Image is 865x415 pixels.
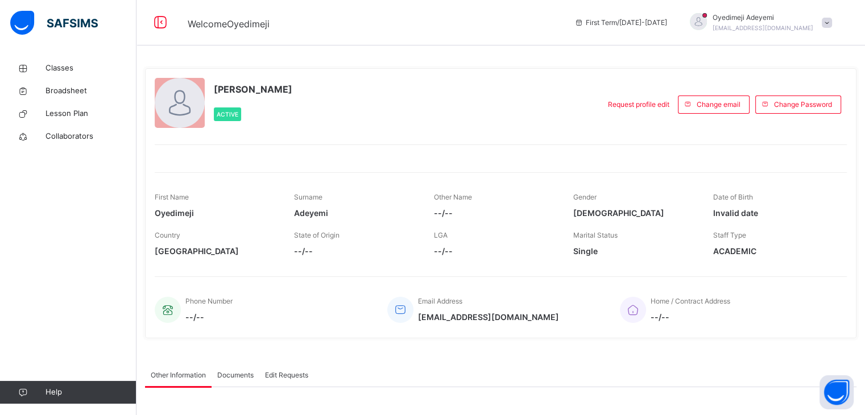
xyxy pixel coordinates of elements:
span: Documents [217,370,254,380]
span: Oyedimeji Adeyemi [713,13,813,23]
span: Change email [697,99,740,110]
span: Change Password [774,99,832,110]
span: Single [573,245,696,257]
span: Country [155,231,180,239]
span: Oyedimeji [155,207,277,219]
span: Other Name [434,193,472,201]
span: [DEMOGRAPHIC_DATA] [573,207,696,219]
span: LGA [434,231,448,239]
span: ACADEMIC [713,245,835,257]
span: Collaborators [45,131,136,142]
span: Classes [45,63,136,74]
span: Edit Requests [265,370,308,380]
span: --/-- [185,311,233,323]
span: Marital Status [573,231,618,239]
span: Request profile edit [608,99,669,110]
button: Open asap [820,375,854,409]
span: Lesson Plan [45,108,136,119]
div: OyedimejiAdeyemi [678,13,838,33]
span: Welcome Oyedimeji [188,18,270,30]
span: Email Address [418,297,462,305]
span: session/term information [574,18,667,28]
span: [GEOGRAPHIC_DATA] [155,245,277,257]
span: Invalid date [713,207,835,219]
span: Active [217,111,238,118]
span: [PERSON_NAME] [214,82,292,96]
span: Gender [573,193,597,201]
span: Broadsheet [45,85,136,97]
span: Phone Number [185,297,233,305]
span: State of Origin [294,231,340,239]
span: Adeyemi [294,207,416,219]
img: safsims [10,11,98,35]
span: --/-- [294,245,416,257]
span: --/-- [434,207,556,219]
span: Staff Type [713,231,746,239]
span: [EMAIL_ADDRESS][DOMAIN_NAME] [713,24,813,31]
span: Help [45,387,136,398]
span: Date of Birth [713,193,753,201]
span: First Name [155,193,189,201]
span: [EMAIL_ADDRESS][DOMAIN_NAME] [418,311,559,323]
span: Other Information [151,370,206,380]
span: --/-- [651,311,730,323]
span: Surname [294,193,322,201]
span: --/-- [434,245,556,257]
span: Home / Contract Address [651,297,730,305]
